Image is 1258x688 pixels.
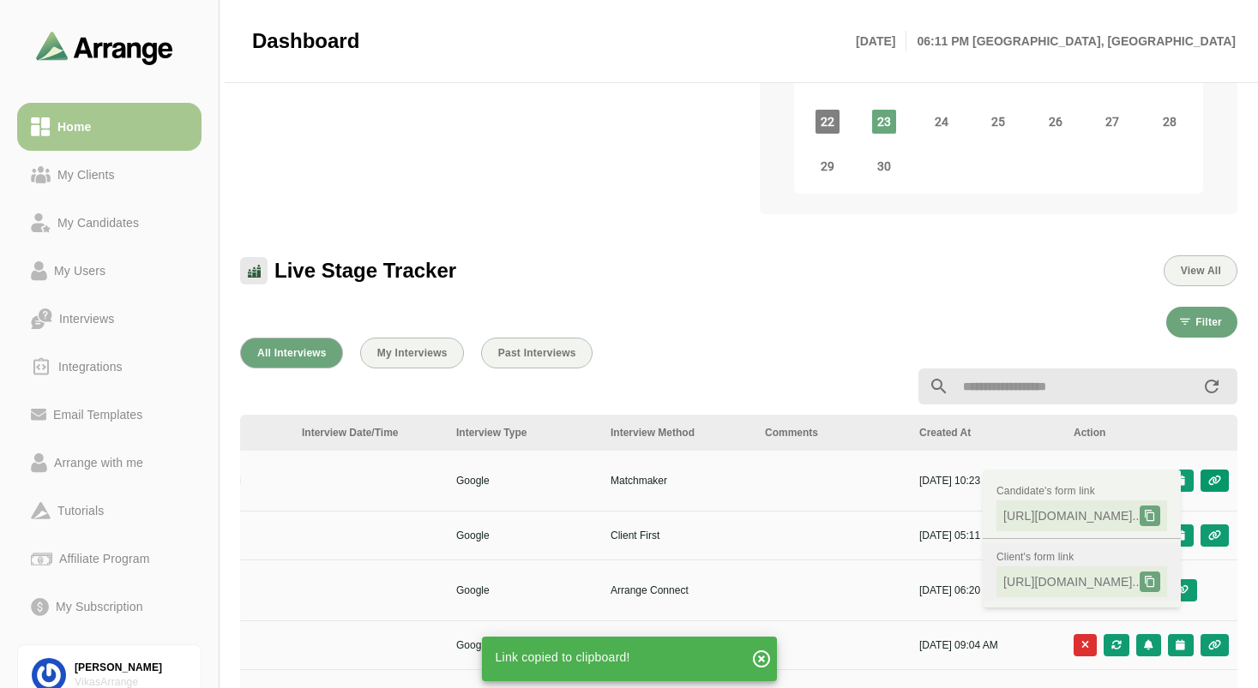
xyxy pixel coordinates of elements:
[816,110,840,134] span: Monday 22 September 2025
[456,425,590,440] div: Interview Type
[611,473,744,488] p: Matchmaker
[17,583,202,631] a: My Subscription
[17,103,202,151] a: Home
[256,347,327,359] span: All Interviews
[47,260,112,281] div: My Users
[611,528,744,543] p: Client First
[1166,307,1237,338] button: Filter
[51,165,122,185] div: My Clients
[47,452,150,473] div: Arrange with me
[1100,110,1124,134] span: Saturday 27 September 2025
[52,308,121,329] div: Interviews
[906,31,1236,51] p: 06:11 PM [GEOGRAPHIC_DATA], [GEOGRAPHIC_DATA]
[765,425,899,440] div: Comments
[17,343,202,391] a: Integrations
[872,110,896,134] span: Tuesday 23 September 2025
[17,199,202,247] a: My Candidates
[919,425,1053,440] div: Created At
[1158,110,1182,134] span: Sunday 28 September 2025
[46,404,149,425] div: Email Templates
[274,258,456,284] span: Live Stage Tracker
[49,596,150,617] div: My Subscription
[497,347,576,359] span: Past Interviews
[996,551,1074,563] span: Client's form link
[376,347,448,359] span: My Interviews
[919,583,1053,598] p: [DATE] 06:20 PM
[919,528,1053,543] p: [DATE] 05:11 PM
[1074,425,1229,440] div: Action
[1201,376,1222,397] i: appended action
[17,439,202,487] a: Arrange with me
[17,535,202,583] a: Affiliate Program
[919,473,1053,488] p: [DATE] 10:23 AM
[75,661,187,675] div: [PERSON_NAME]
[872,154,896,178] span: Tuesday 30 September 2025
[1195,316,1222,328] span: Filter
[611,425,744,440] div: Interview Method
[240,338,343,368] button: All Interviews
[919,637,1053,653] p: [DATE] 09:04 AM
[17,487,202,535] a: Tutorials
[51,356,129,377] div: Integrations
[986,110,1010,134] span: Thursday 25 September 2025
[36,31,173,64] img: arrangeai-name-small-logo.4d2b8aee.svg
[17,391,202,439] a: Email Templates
[456,473,590,488] p: Google
[816,154,840,178] span: Monday 29 September 2025
[52,548,156,569] div: Affiliate Program
[456,637,590,653] p: Google
[1180,265,1221,277] span: View All
[1164,255,1237,286] button: View All
[1003,507,1140,524] span: [URL][DOMAIN_NAME]..
[456,528,590,543] p: Google
[302,425,436,440] div: Interview Date/Time
[481,338,593,368] button: Past Interviews
[360,338,464,368] button: My Interviews
[51,117,98,137] div: Home
[17,247,202,295] a: My Users
[252,28,359,54] span: Dashboard
[51,500,111,521] div: Tutorials
[1044,110,1068,134] span: Friday 26 September 2025
[1003,573,1140,590] span: [URL][DOMAIN_NAME]..
[856,31,906,51] p: [DATE]
[51,212,146,233] div: My Candidates
[456,583,590,598] p: Google
[17,151,202,199] a: My Clients
[930,110,954,134] span: Wednesday 24 September 2025
[17,295,202,343] a: Interviews
[996,485,1095,497] span: Candidate's form link
[496,650,630,664] span: Link copied to clipboard!
[611,583,744,598] p: Arrange Connect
